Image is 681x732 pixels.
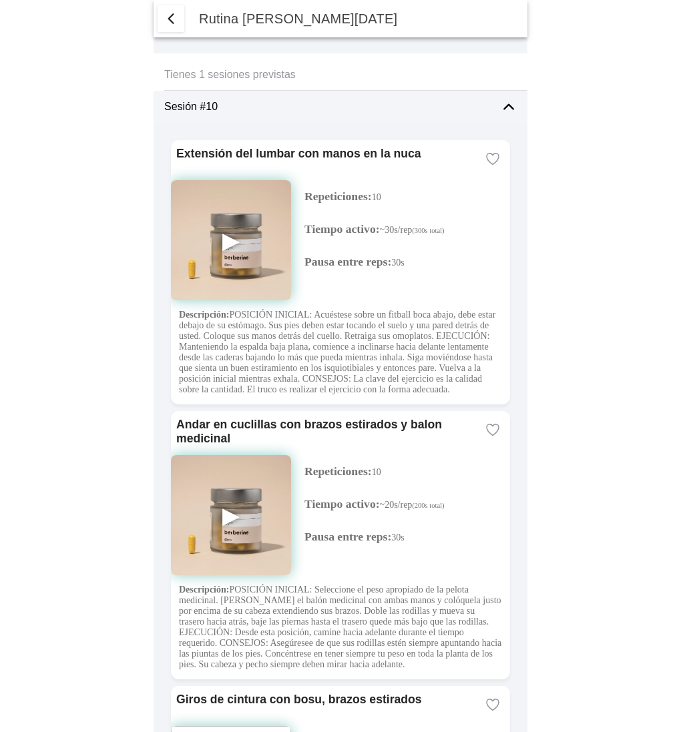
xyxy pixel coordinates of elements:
[304,222,380,236] span: Tiempo activo:
[304,530,510,544] p: 30s
[304,255,391,268] span: Pausa entre reps:
[304,497,510,511] p: ~20s/rep
[304,464,510,478] p: 10
[179,585,229,595] strong: Descripción:
[304,530,391,543] span: Pausa entre reps:
[176,147,475,161] ion-card-title: Extensión del lumbar con manos en la nuca
[179,585,502,670] p: POSICIÓN INICIAL: Seleccione el peso apropiado de la pelota medicinal. [PERSON_NAME] el balón med...
[304,497,380,510] span: Tiempo activo:
[179,310,502,395] p: POSICIÓN INICIAL: Acuéstese sobre un fitball boca abajo, debe estar debajo de su estómago. Sus pi...
[304,190,510,204] p: 10
[304,190,372,203] span: Repeticiones:
[412,227,444,234] small: (300s total)
[304,464,372,478] span: Repeticiones:
[186,11,527,27] ion-title: Rutina [PERSON_NAME][DATE]
[304,222,510,236] p: ~30s/rep
[179,310,229,320] strong: Descripción:
[176,418,475,446] ion-card-title: Andar en cuclillas con brazos estirados y balon medicinal
[176,693,475,707] ion-card-title: Giros de cintura con bosu, brazos estirados
[164,69,517,81] ion-label: Tienes 1 sesiones previstas
[412,502,444,509] small: (200s total)
[304,255,510,269] p: 30s
[164,101,490,113] ion-label: Sesión #10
